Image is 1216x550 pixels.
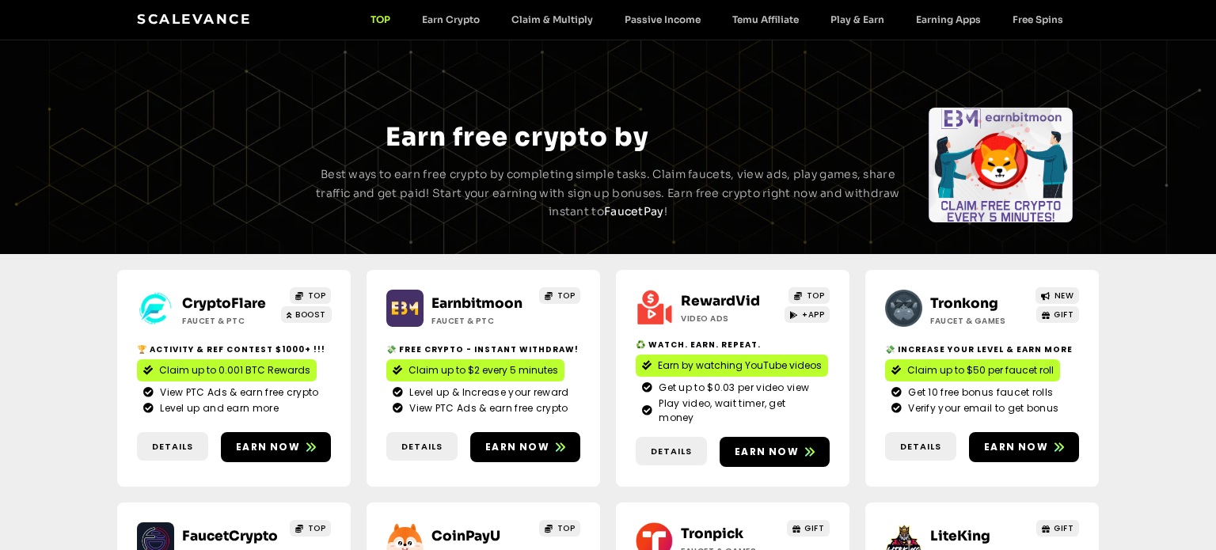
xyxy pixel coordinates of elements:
div: Slides [929,108,1073,222]
a: Details [636,437,707,466]
a: +APP [785,306,830,323]
span: BOOST [295,309,326,321]
a: Earn now [470,432,580,462]
a: NEW [1035,287,1079,304]
span: Get up to $0.03 per video view [655,381,809,395]
a: Earn now [969,432,1079,462]
span: TOP [308,522,326,534]
div: Slides [143,108,287,222]
a: Earn now [221,432,331,462]
a: Temu Affiliate [716,13,815,25]
a: Earning Apps [900,13,997,25]
a: Details [885,432,956,461]
a: Play & Earn [815,13,900,25]
a: CoinPayU [431,528,500,544]
span: Earn now [984,440,1048,454]
span: GIFT [1054,522,1073,534]
span: Claim up to $50 per faucet roll [907,363,1054,377]
a: TOP [539,287,580,304]
a: BOOST [281,306,332,323]
span: Claim up to 0.001 BTC Rewards [159,363,310,377]
span: View PTC Ads & earn free crypto [405,401,568,415]
a: Details [386,432,458,461]
a: TOP [788,287,830,304]
a: Tronkong [930,295,998,312]
span: Details [651,445,692,458]
h2: 💸 Increase your level & earn more [885,343,1079,355]
a: Scalevance [137,11,251,27]
h2: Faucet & PTC [182,315,281,327]
span: +APP [802,309,824,321]
h2: 💸 Free crypto - Instant withdraw! [386,343,580,355]
span: Level up & Increase your reward [405,385,568,400]
a: CryptoFlare [182,295,266,312]
a: FaucetCrypto [182,528,278,544]
span: TOP [807,290,825,302]
a: Earn by watching YouTube videos [636,355,828,377]
h2: Video ads [681,313,780,324]
nav: Menu [355,13,1079,25]
a: Passive Income [609,13,716,25]
span: Details [900,440,941,453]
span: TOP [557,290,576,302]
span: Play video, wait timer, get money [655,396,823,425]
a: GIFT [787,520,830,537]
span: Details [401,440,443,453]
span: Earn now [236,440,300,454]
a: Claim up to $50 per faucet roll [885,359,1060,381]
span: Earn now [485,440,549,454]
a: LiteKing [930,528,990,544]
span: Verify your email to get bonus [904,401,1058,415]
a: GIFT [1036,520,1080,537]
span: Level up and earn more [156,401,279,415]
h2: 🏆 Activity & ref contest $1000+ !!! [137,343,331,355]
a: Earnbitmoon [431,295,522,312]
a: Claim up to 0.001 BTC Rewards [137,359,317,381]
h2: Faucet & PTC [431,315,530,327]
span: TOP [308,290,326,302]
span: GIFT [1054,309,1073,321]
h2: Faucet & Games [930,315,1029,327]
a: TOP [355,13,406,25]
p: Best ways to earn free crypto by completing simple tasks. Claim faucets, view ads, play games, sh... [313,165,902,222]
span: Earn free crypto by [386,121,648,153]
span: Get 10 free bonus faucet rolls [904,385,1053,400]
span: NEW [1054,290,1074,302]
a: Claim & Multiply [496,13,609,25]
a: GIFT [1036,306,1080,323]
a: Earn now [720,437,830,467]
a: FaucetPay [604,204,664,218]
a: TOP [290,520,331,537]
span: Earn by watching YouTube videos [658,358,822,373]
a: TOP [539,520,580,537]
a: Details [137,432,208,461]
a: Tronpick [681,525,743,542]
a: TOP [290,287,331,304]
span: GIFT [804,522,824,534]
h2: ♻️ Watch. Earn. Repeat. [636,339,830,351]
span: Claim up to $2 every 5 minutes [408,363,558,377]
span: View PTC Ads & earn free crypto [156,385,318,400]
span: Earn now [735,445,799,459]
a: Free Spins [997,13,1079,25]
a: Claim up to $2 every 5 minutes [386,359,564,381]
a: Earn Crypto [406,13,496,25]
span: TOP [557,522,576,534]
span: Details [152,440,193,453]
a: RewardVid [681,293,760,309]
